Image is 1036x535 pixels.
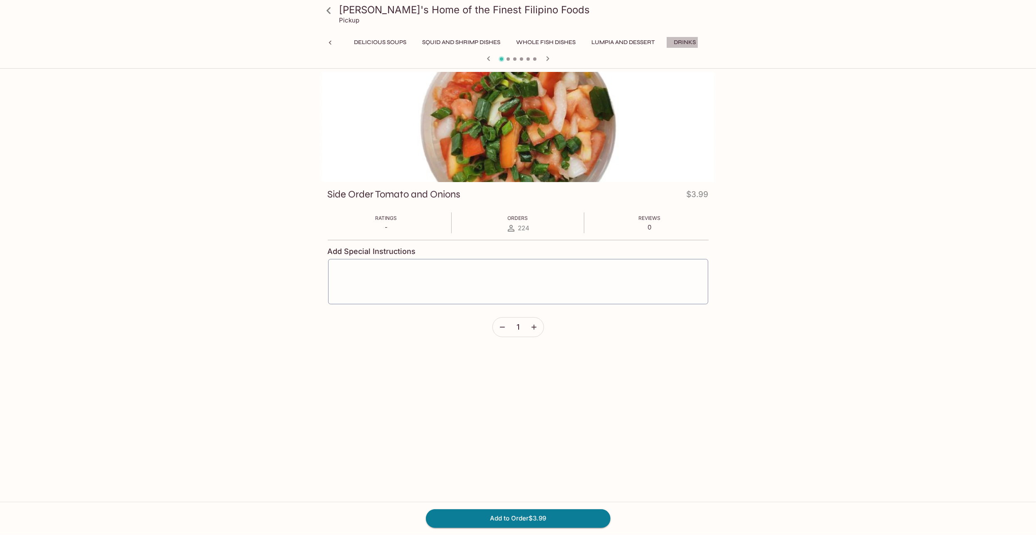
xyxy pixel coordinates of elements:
span: Ratings [375,215,397,221]
div: Side Order Tomato and Onions [322,72,715,182]
h4: $3.99 [687,188,709,204]
h3: Side Order Tomato and Onions [328,188,461,201]
button: Lumpia and Dessert [587,37,660,48]
button: Add to Order$3.99 [426,509,611,528]
p: 0 [639,223,661,231]
button: Squid and Shrimp Dishes [418,37,505,48]
p: Pickup [339,16,360,24]
span: 224 [518,224,529,232]
h4: Add Special Instructions [328,247,709,256]
span: 1 [517,323,519,332]
h3: [PERSON_NAME]'s Home of the Finest Filipino Foods [339,3,711,16]
button: Whole Fish Dishes [512,37,581,48]
button: Delicious Soups [350,37,411,48]
p: - [375,223,397,231]
span: Reviews [639,215,661,221]
span: Orders [507,215,528,221]
button: Drinks [666,37,704,48]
